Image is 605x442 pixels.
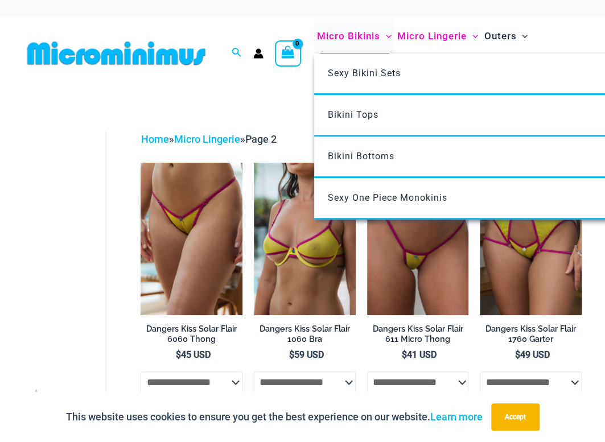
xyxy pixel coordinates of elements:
a: Dangers Kiss Solar Flair 1060 Bra [254,324,356,349]
a: Search icon link [232,46,242,60]
a: Dangers Kiss Solar Flair 6060 Thong [141,324,242,349]
span: Page 2 [245,133,276,145]
iframe: TrustedSite Certified [28,122,131,349]
a: Dangers Kiss Solar Flair 611 Micro 01Dangers Kiss Solar Flair 611 Micro 02Dangers Kiss Solar Flai... [367,163,469,315]
span: $ [402,349,407,360]
bdi: 49 USD [515,349,550,360]
a: Micro LingerieMenu ToggleMenu Toggle [394,19,481,53]
p: This website uses cookies to ensure you get the best experience on our website. [66,408,483,426]
a: Learn more [430,411,483,423]
h2: Dangers Kiss Solar Flair 1760 Garter [480,324,582,345]
a: Dangers Kiss Solar Flair 6060 Thong 01Dangers Kiss Solar Flair 6060 Thong 02Dangers Kiss Solar Fl... [141,163,242,315]
img: Dangers Kiss Solar Flair 611 Micro 01 [367,163,469,315]
span: Outers [484,22,516,51]
span: » » [141,133,276,145]
span: Menu Toggle [380,22,392,51]
span: Micro Bikinis [317,22,380,51]
bdi: 45 USD [176,349,211,360]
span: $ [289,349,294,360]
img: Dangers Kiss Solar Flair 1060 Bra 01 [254,163,356,315]
bdi: 41 USD [402,349,437,360]
a: Dangers Kiss Solar Flair 1060 Bra 01Dangers Kiss Solar Flair 1060 Bra 02Dangers Kiss Solar Flair ... [254,163,356,315]
h2: Dangers Kiss Solar Flair 1060 Bra [254,324,356,345]
nav: Site Navigation [312,17,582,90]
img: MM SHOP LOGO FLAT [23,40,210,66]
a: View Shopping Cart, empty [275,40,301,67]
h2: Dangers Kiss Solar Flair 611 Micro Thong [367,324,469,345]
a: Home [141,133,168,145]
span: $ [515,349,520,360]
a: Micro Lingerie [174,133,240,145]
img: Dangers Kiss Solar Flair 6060 Thong 1760 Garter 03 [480,163,582,315]
button: Accept [491,403,540,431]
span: Menu Toggle [516,22,528,51]
a: Dangers Kiss Solar Flair 611 Micro Thong [367,324,469,349]
h2: Dangers Kiss Solar Flair 6060 Thong [141,324,242,345]
img: Dangers Kiss Solar Flair 6060 Thong 01 [141,163,242,315]
a: Dangers Kiss Solar Flair 6060 Thong 1760 Garter 03Dangers Kiss Solar Flair 6060 Thong 1760 Garter... [480,163,582,315]
a: Dangers Kiss Solar Flair 1760 Garter [480,324,582,349]
span: $ [176,349,181,360]
span: Menu Toggle [467,22,478,51]
a: OutersMenu ToggleMenu Toggle [481,19,530,53]
span: shopping [28,387,65,422]
span: Bikini Tops [328,109,378,120]
span: Sexy Bikini Sets [328,68,401,79]
span: Bikini Bottoms [328,151,394,162]
span: Sexy One Piece Monokinis [328,192,447,203]
a: Account icon link [253,48,264,59]
bdi: 59 USD [289,349,323,360]
span: Micro Lingerie [397,22,467,51]
a: Micro BikinisMenu ToggleMenu Toggle [314,19,394,53]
